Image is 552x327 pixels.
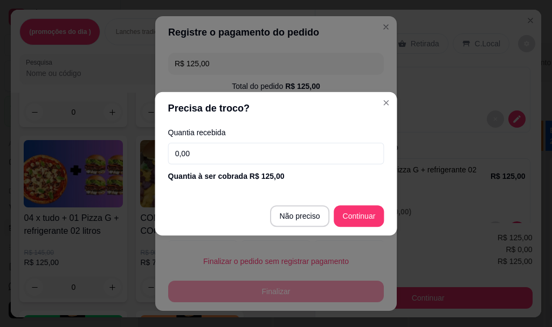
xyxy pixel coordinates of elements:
header: Precisa de troco? [155,92,397,124]
div: Quantia à ser cobrada R$ 125,00 [168,171,384,182]
button: Não preciso [270,205,330,227]
label: Quantia recebida [168,128,384,136]
button: Close [377,94,395,111]
button: Continuar [334,205,384,227]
